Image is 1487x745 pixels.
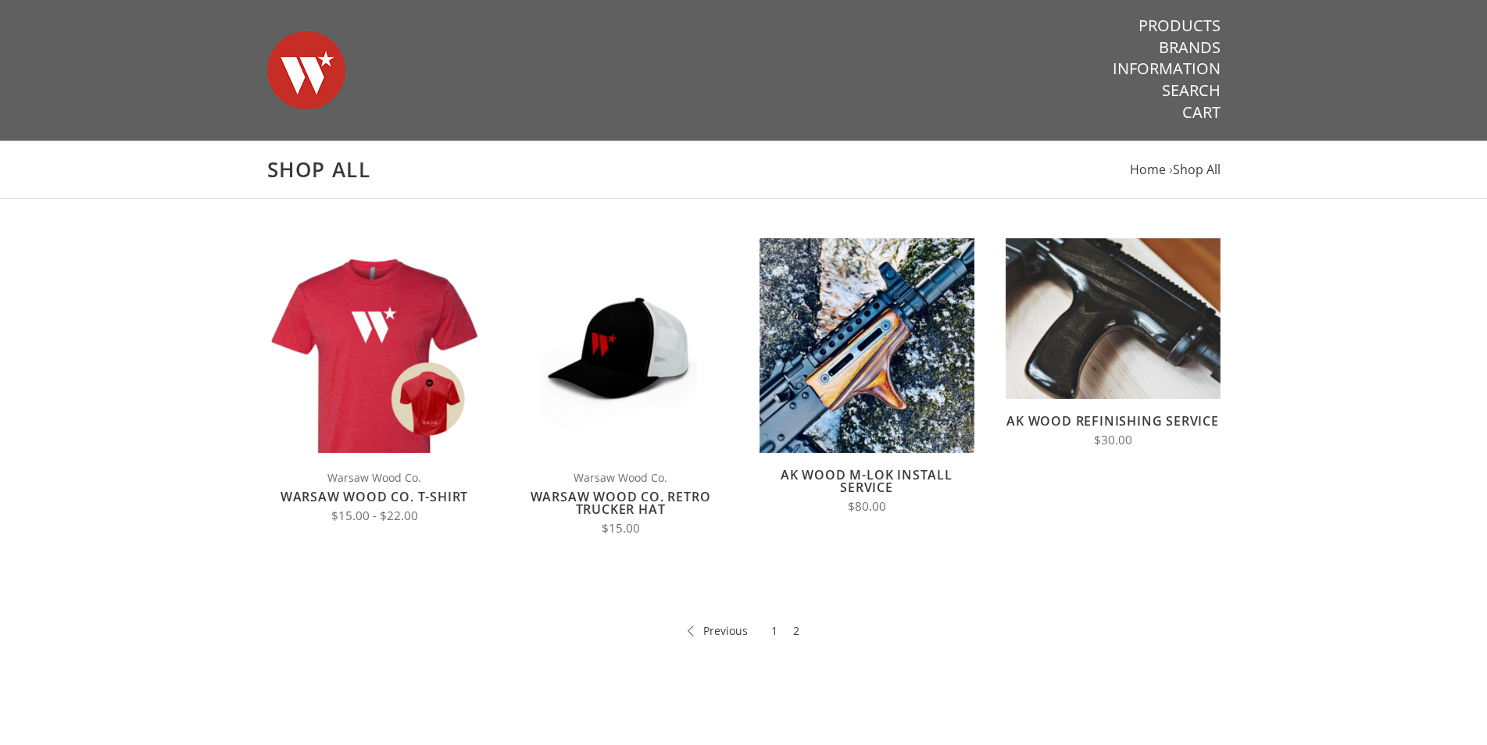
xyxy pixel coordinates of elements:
[760,238,974,453] img: AK Wood M-LOK Install Service
[1094,432,1132,448] span: $30.00
[513,238,728,453] img: Warsaw Wood Co. Retro Trucker Hat
[793,622,799,640] a: 2
[1159,37,1221,58] a: Brands
[1006,412,1219,430] a: AK Wood Refinishing Service
[1173,161,1221,178] a: Shop All
[513,469,728,487] span: Warsaw Wood Co.
[781,466,953,496] a: AK Wood M-LOK Install Service
[1162,80,1221,101] a: Search
[602,520,640,536] span: $15.00
[1113,59,1221,79] a: Information
[531,488,711,518] a: Warsaw Wood Co. Retro Trucker Hat
[1006,238,1221,399] img: AK Wood Refinishing Service
[267,157,1221,183] h1: Shop All
[1130,161,1166,178] a: Home
[1182,102,1221,123] a: Cart
[267,238,482,453] img: Warsaw Wood Co. T-Shirt
[267,16,345,125] img: Warsaw Wood Co.
[848,498,886,515] span: $80.00
[1138,16,1221,36] a: Products
[771,622,777,640] a: 1
[331,508,418,524] span: $15.00 - $22.00
[267,469,482,487] span: Warsaw Wood Co.
[281,488,468,505] a: Warsaw Wood Co. T-Shirt
[688,622,748,640] a: Previous
[1169,159,1221,180] li: ›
